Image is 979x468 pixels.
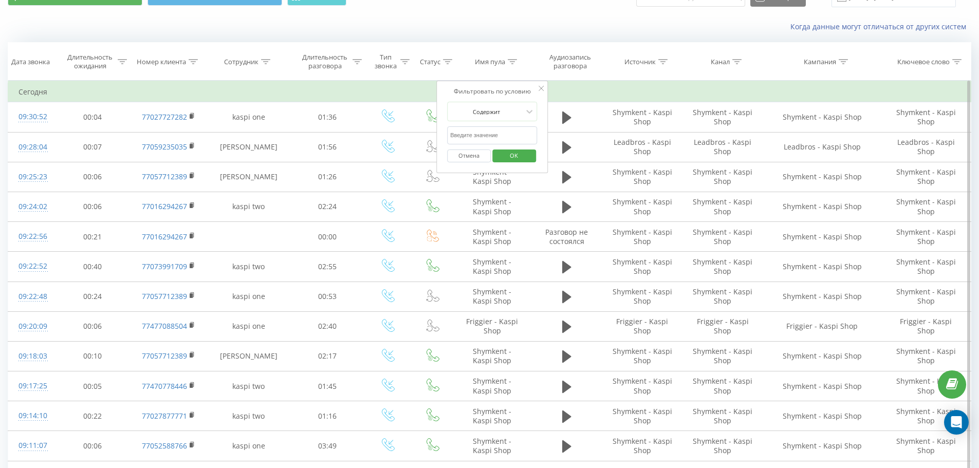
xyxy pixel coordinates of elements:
div: 09:24:02 [19,197,45,217]
td: Shymkent - Kaspi Shop [763,222,881,252]
td: Shymkent - Kaspi Shop [682,431,763,461]
div: Ключевое слово [897,58,950,66]
button: Отмена [447,149,491,162]
div: 09:28:04 [19,137,45,157]
td: 01:26 [290,162,365,192]
div: Кампания [804,58,836,66]
td: Shymkent - Kaspi Shop [602,371,682,401]
td: Friggier - Kaspi Shop [602,311,682,341]
td: 00:06 [56,192,130,221]
td: 01:16 [290,401,365,431]
td: Shymkent - Kaspi Shop [763,401,881,431]
td: 00:07 [56,132,130,162]
td: [PERSON_NAME] [207,162,290,192]
td: Shymkent - Kaspi Shop [602,192,682,221]
div: Аудиозапись разговора [540,53,600,70]
td: Shymkent - Kaspi Shop [602,102,682,132]
td: Shymkent - Kaspi Shop [763,371,881,401]
td: Leadbros - Kaspi Shop [602,132,682,162]
a: 77016294267 [142,201,187,211]
span: OK [500,147,528,163]
td: Friggier - Kaspi Shop [454,311,531,341]
td: Shymkent - Kaspi Shop [602,431,682,461]
td: Shymkent - Kaspi Shop [682,222,763,252]
a: 77027877771 [142,411,187,421]
a: 77073991709 [142,261,187,271]
td: Shymkent - Kaspi Shop [763,252,881,282]
td: [PERSON_NAME] [207,341,290,371]
td: kaspi one [207,102,290,132]
td: Shymkent - Kaspi Shop [454,222,531,252]
div: 09:14:10 [19,406,45,426]
div: Источник [624,58,656,66]
td: Shymkent - Kaspi Shop [682,162,763,192]
td: Shymkent - Kaspi Shop [682,102,763,132]
td: Shymkent - Kaspi Shop [763,282,881,311]
td: Shymkent - Kaspi Shop [881,252,971,282]
a: 77027727282 [142,112,187,122]
td: 00:40 [56,252,130,282]
td: 01:45 [290,371,365,401]
a: 77052588766 [142,441,187,451]
div: Сотрудник [224,58,258,66]
div: Номер клиента [137,58,186,66]
td: Shymkent - Kaspi Shop [454,162,531,192]
td: Shymkent - Kaspi Shop [682,192,763,221]
td: Shymkent - Kaspi Shop [454,192,531,221]
div: Канал [711,58,730,66]
td: Shymkent - Kaspi Shop [454,431,531,461]
div: Статус [420,58,440,66]
td: Shymkent - Kaspi Shop [454,401,531,431]
td: kaspi two [207,252,290,282]
td: [PERSON_NAME] [207,132,290,162]
td: 02:17 [290,341,365,371]
td: Shymkent - Kaspi Shop [763,192,881,221]
td: Shymkent - Kaspi Shop [602,341,682,371]
td: Shymkent - Kaspi Shop [602,222,682,252]
div: 09:18:03 [19,346,45,366]
a: 77059235035 [142,142,187,152]
td: kaspi one [207,311,290,341]
div: Фильтровать по условию [447,86,538,97]
button: OK [492,149,536,162]
span: Разговор не состоялся [545,227,588,246]
td: 01:56 [290,132,365,162]
td: 00:04 [56,102,130,132]
td: Shymkent - Kaspi Shop [454,341,531,371]
a: 77057712389 [142,291,187,301]
td: 00:22 [56,401,130,431]
td: Shymkent - Kaspi Shop [881,371,971,401]
td: 02:40 [290,311,365,341]
div: 09:17:25 [19,376,45,396]
td: Shymkent - Kaspi Shop [682,252,763,282]
input: Введите значение [447,126,538,144]
td: Shymkent - Kaspi Shop [881,282,971,311]
td: Shymkent - Kaspi Shop [454,282,531,311]
td: Shymkent - Kaspi Shop [454,252,531,282]
div: Дата звонка [11,58,50,66]
a: 77057712389 [142,351,187,361]
a: 77470778446 [142,381,187,391]
td: Shymkent - Kaspi Shop [881,401,971,431]
td: Shymkent - Kaspi Shop [881,222,971,252]
td: Shymkent - Kaspi Shop [881,102,971,132]
td: 02:24 [290,192,365,221]
td: Leadbros - Kaspi Shop [682,132,763,162]
div: 09:22:52 [19,256,45,276]
td: Shymkent - Kaspi Shop [763,341,881,371]
div: 09:22:48 [19,287,45,307]
td: 00:06 [56,311,130,341]
div: 09:25:23 [19,167,45,187]
td: 00:53 [290,282,365,311]
td: 00:00 [290,222,365,252]
td: 00:24 [56,282,130,311]
td: Shymkent - Kaspi Shop [763,431,881,461]
td: Shymkent - Kaspi Shop [454,371,531,401]
td: kaspi one [207,431,290,461]
td: Friggier - Kaspi Shop [881,311,971,341]
td: kaspi two [207,371,290,401]
div: Open Intercom Messenger [944,410,969,435]
td: Shymkent - Kaspi Shop [682,401,763,431]
div: 09:22:56 [19,227,45,247]
div: Длительность разговора [300,53,350,70]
